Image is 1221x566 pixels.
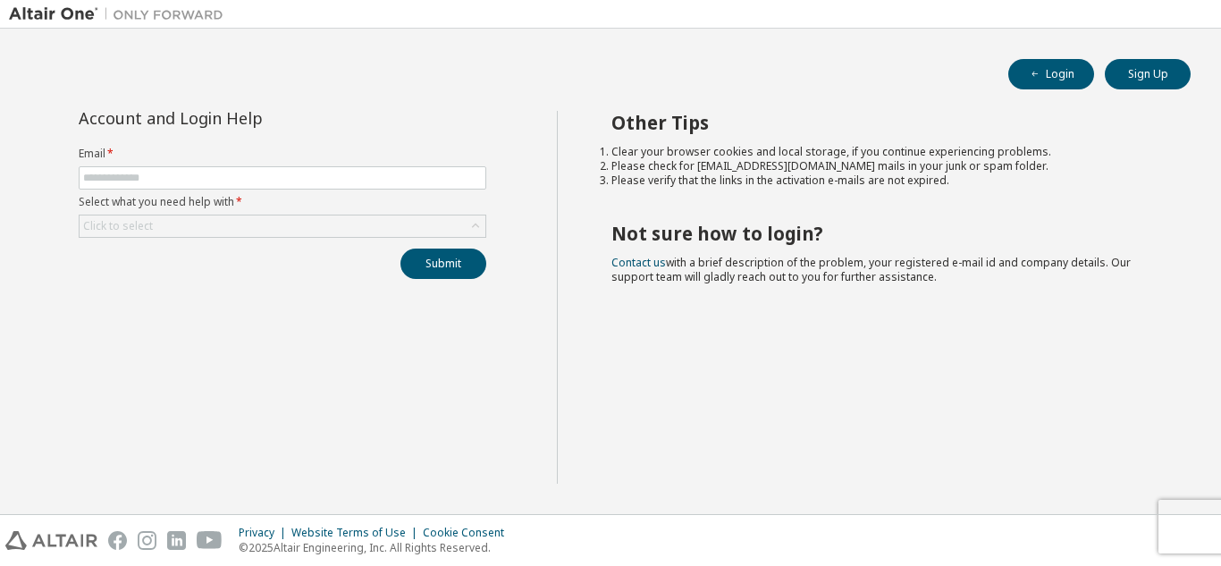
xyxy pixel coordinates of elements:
[611,173,1159,188] li: Please verify that the links in the activation e-mails are not expired.
[80,215,485,237] div: Click to select
[1105,59,1191,89] button: Sign Up
[79,195,486,209] label: Select what you need help with
[611,255,1131,284] span: with a brief description of the problem, your registered e-mail id and company details. Our suppo...
[9,5,232,23] img: Altair One
[108,531,127,550] img: facebook.svg
[611,111,1159,134] h2: Other Tips
[291,526,423,540] div: Website Terms of Use
[79,111,405,125] div: Account and Login Help
[239,540,515,555] p: © 2025 Altair Engineering, Inc. All Rights Reserved.
[5,531,97,550] img: altair_logo.svg
[400,249,486,279] button: Submit
[611,255,666,270] a: Contact us
[611,222,1159,245] h2: Not sure how to login?
[167,531,186,550] img: linkedin.svg
[79,147,486,161] label: Email
[138,531,156,550] img: instagram.svg
[611,159,1159,173] li: Please check for [EMAIL_ADDRESS][DOMAIN_NAME] mails in your junk or spam folder.
[83,219,153,233] div: Click to select
[239,526,291,540] div: Privacy
[1008,59,1094,89] button: Login
[197,531,223,550] img: youtube.svg
[611,145,1159,159] li: Clear your browser cookies and local storage, if you continue experiencing problems.
[423,526,515,540] div: Cookie Consent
